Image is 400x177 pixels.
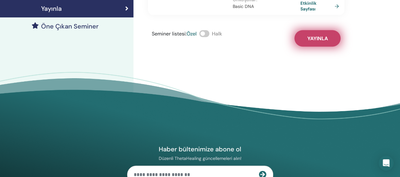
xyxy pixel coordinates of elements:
[294,30,341,47] button: Yayınla
[300,0,342,12] a: Etkinlik Sayfası
[127,155,273,161] p: Düzenli ThetaHealing güncellemeleri alın!
[41,5,62,12] h4: Yayınla
[187,30,197,37] span: Özel
[41,22,99,30] h4: Öne Çıkan Seminer
[127,145,273,153] h4: Haber bültenimize abone ol
[152,30,187,37] span: Seminer listesi :
[212,30,222,37] span: Halk
[307,35,328,42] span: Yayınla
[378,155,394,171] div: Open Intercom Messenger
[232,3,300,10] p: Basic DNA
